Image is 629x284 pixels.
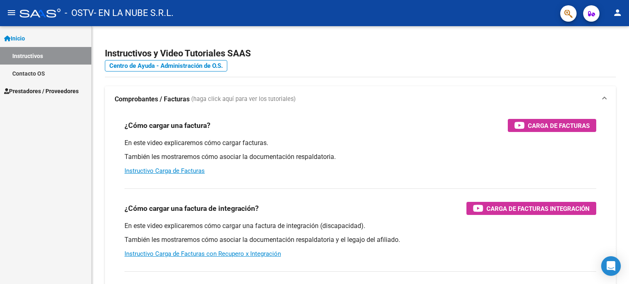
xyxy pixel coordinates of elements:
a: Centro de Ayuda - Administración de O.S. [105,60,227,72]
span: Carga de Facturas [528,121,590,131]
span: Prestadores / Proveedores [4,87,79,96]
a: Instructivo Carga de Facturas con Recupero x Integración [124,250,281,257]
h2: Instructivos y Video Tutoriales SAAS [105,46,616,61]
span: Inicio [4,34,25,43]
span: - EN LA NUBE S.R.L. [94,4,174,22]
mat-icon: person [613,8,622,18]
span: - OSTV [65,4,94,22]
p: También les mostraremos cómo asociar la documentación respaldatoria. [124,152,596,161]
p: En este video explicaremos cómo cargar una factura de integración (discapacidad). [124,221,596,230]
span: Carga de Facturas Integración [486,203,590,214]
p: También les mostraremos cómo asociar la documentación respaldatoria y el legajo del afiliado. [124,235,596,244]
a: Instructivo Carga de Facturas [124,167,205,174]
button: Carga de Facturas [508,119,596,132]
strong: Comprobantes / Facturas [115,95,190,104]
button: Carga de Facturas Integración [466,202,596,215]
span: (haga click aquí para ver los tutoriales) [191,95,296,104]
p: En este video explicaremos cómo cargar facturas. [124,139,596,148]
div: Open Intercom Messenger [601,256,621,276]
mat-expansion-panel-header: Comprobantes / Facturas (haga click aquí para ver los tutoriales) [105,86,616,112]
h3: ¿Cómo cargar una factura de integración? [124,203,259,214]
mat-icon: menu [7,8,16,18]
h3: ¿Cómo cargar una factura? [124,120,210,131]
